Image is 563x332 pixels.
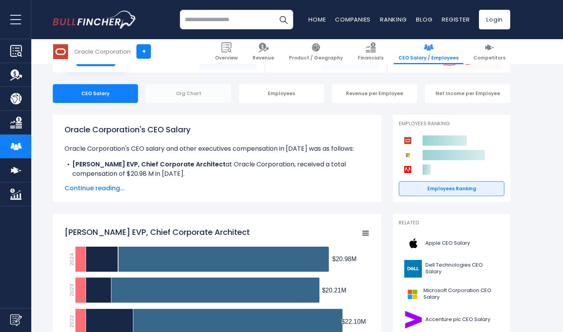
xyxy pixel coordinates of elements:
[146,84,231,103] div: Org Chart
[322,287,346,294] tspan: $20.21M
[65,144,369,153] p: Oracle Corporation's CEO salary and other executives compensation in [DATE] was as follows:
[399,220,504,226] p: Related
[65,227,250,238] tspan: [PERSON_NAME] EVP, Chief Corporate Architect
[399,121,504,127] p: Employees Ranking
[358,55,384,61] span: Financials
[403,235,423,252] img: AAPL logo
[72,160,226,169] b: [PERSON_NAME] EVP, Chief Corporate Architect
[68,315,75,328] text: 2022
[274,10,293,29] button: Search
[53,44,68,59] img: ORCL logo
[341,318,366,325] tspan: $22.10M
[403,260,423,278] img: DELL logo
[403,285,421,303] img: MSFT logo
[403,135,413,146] img: Oracle Corporation competitors logo
[423,287,500,301] span: Microsoft Corporation CEO Salary
[65,184,369,193] span: Continue reading...
[332,256,357,262] tspan: $20.98M
[380,15,407,23] a: Ranking
[425,316,490,323] span: Accenture plc CEO Salary
[68,284,75,296] text: 2023
[425,84,510,103] div: Net Income per Employee
[398,55,459,61] span: CEO Salary / Employees
[248,39,279,64] a: Revenue
[353,39,388,64] a: Financials
[403,164,413,175] img: Adobe competitors logo
[65,160,369,179] li: at Oracle Corporation, received a total compensation of $20.98 M in [DATE].
[53,84,138,103] div: CEO Salary
[403,150,413,160] img: Microsoft Corporation competitors logo
[399,258,504,280] a: Dell Technologies CEO Salary
[335,15,371,23] a: Companies
[68,253,75,266] text: 2024
[442,15,470,23] a: Register
[425,240,470,247] span: Apple CEO Salary
[332,84,417,103] div: Revenue per Employee
[425,262,500,275] span: Dell Technologies CEO Salary
[403,311,423,328] img: ACN logo
[53,11,137,29] img: bullfincher logo
[136,44,151,59] a: +
[399,309,504,330] a: Accenture plc CEO Salary
[479,10,510,29] a: Login
[284,39,348,64] a: Product / Geography
[239,84,324,103] div: Employees
[473,55,506,61] span: Competitors
[399,233,504,254] a: Apple CEO Salary
[399,181,504,196] a: Employees Ranking
[253,55,274,61] span: Revenue
[469,39,510,64] a: Competitors
[74,47,131,56] div: Oracle Corporation
[210,39,242,64] a: Overview
[65,124,369,135] h1: Oracle Corporation's CEO Salary
[53,11,137,29] a: Go to homepage
[399,283,504,305] a: Microsoft Corporation CEO Salary
[215,55,238,61] span: Overview
[308,15,326,23] a: Home
[416,15,432,23] a: Blog
[289,55,343,61] span: Product / Geography
[394,39,463,64] a: CEO Salary / Employees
